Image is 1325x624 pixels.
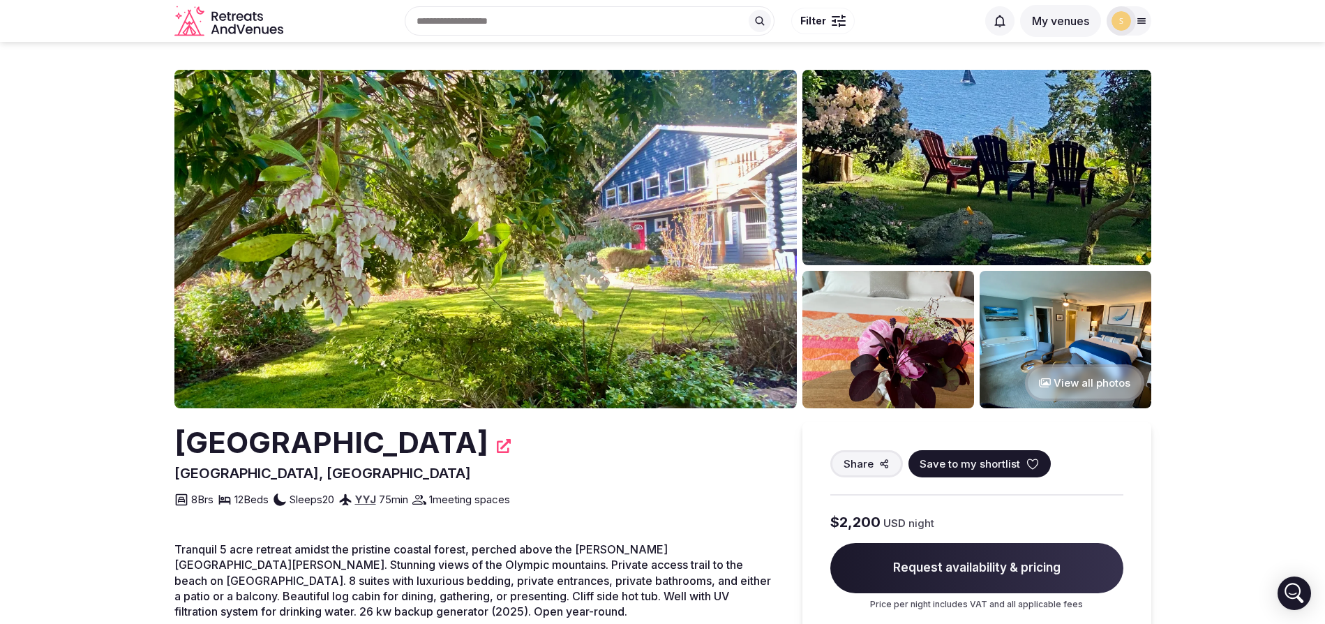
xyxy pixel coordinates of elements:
[174,6,286,37] a: Visit the homepage
[800,14,826,28] span: Filter
[830,543,1123,593] span: Request availability & pricing
[1278,577,1311,610] div: Open Intercom Messenger
[802,271,974,408] img: Venue gallery photo
[844,456,874,471] span: Share
[379,492,408,507] span: 75 min
[174,422,488,463] h2: [GEOGRAPHIC_DATA]
[802,70,1151,265] img: Venue gallery photo
[355,493,376,506] a: YYJ
[908,516,934,530] span: night
[920,456,1020,471] span: Save to my shortlist
[174,70,797,408] img: Venue cover photo
[830,599,1123,611] p: Price per night includes VAT and all applicable fees
[429,492,510,507] span: 1 meeting spaces
[1025,364,1144,401] button: View all photos
[234,492,269,507] span: 12 Beds
[830,450,903,477] button: Share
[191,492,214,507] span: 8 Brs
[791,8,855,34] button: Filter
[980,271,1151,408] img: Venue gallery photo
[290,492,334,507] span: Sleeps 20
[174,542,771,619] span: Tranquil 5 acre retreat amidst the pristine coastal forest, perched above the [PERSON_NAME][GEOGR...
[1020,14,1101,28] a: My venues
[1020,5,1101,37] button: My venues
[830,512,881,532] span: $2,200
[174,465,471,482] span: [GEOGRAPHIC_DATA], [GEOGRAPHIC_DATA]
[174,6,286,37] svg: Retreats and Venues company logo
[1111,11,1131,31] img: stay-5760
[908,450,1051,477] button: Save to my shortlist
[883,516,906,530] span: USD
